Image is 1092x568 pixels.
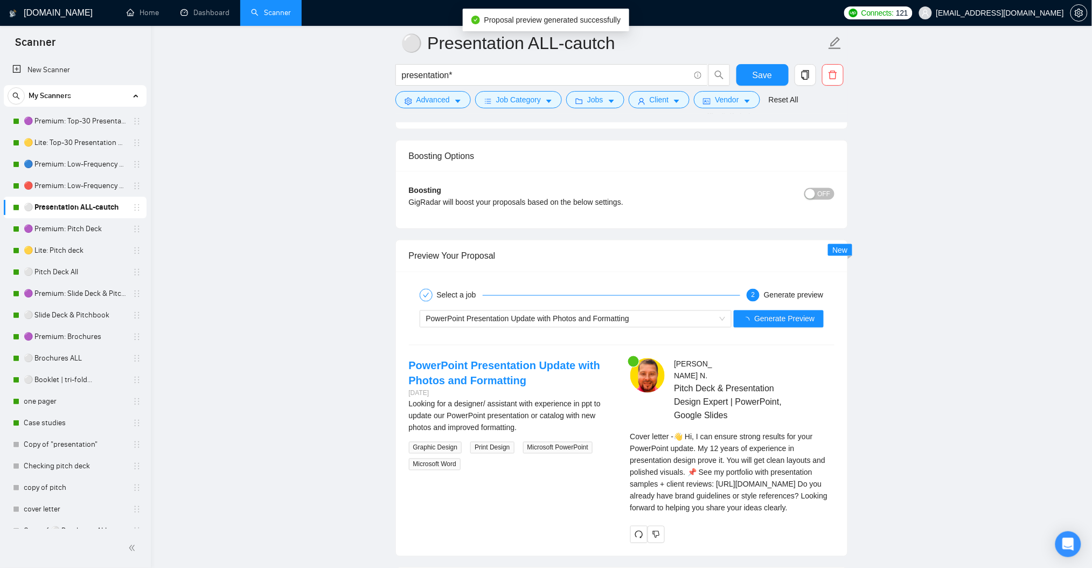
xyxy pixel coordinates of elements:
[409,360,601,387] a: PowerPoint Presentation Update with Photos and Formatting
[423,292,429,299] span: check
[133,138,141,147] span: holder
[12,59,138,81] a: New Scanner
[24,132,126,154] a: 🟡 Lite: Top-30 Presentation Keywords
[1070,9,1088,17] a: setting
[24,498,126,520] a: cover letter
[24,348,126,369] a: ⚪ Brochures ALL
[133,225,141,233] span: holder
[922,9,929,17] span: user
[861,7,894,19] span: Connects:
[752,292,755,299] span: 2
[29,85,71,107] span: My Scanners
[454,97,462,105] span: caret-down
[133,440,141,449] span: holder
[127,8,159,17] a: homeHome
[409,186,442,195] b: Boosting
[652,530,660,539] span: dislike
[133,311,141,320] span: holder
[8,92,24,100] span: search
[133,160,141,169] span: holder
[6,34,64,57] span: Scanner
[409,398,613,434] div: Looking for a designer/ assistant with experience in ppt to update our PowerPoint presentation or...
[409,459,461,470] span: Microsoft Word
[566,91,624,108] button: folderJobscaret-down
[24,240,126,261] a: 🟡 Lite: Pitch deck
[405,97,412,105] span: setting
[416,94,450,106] span: Advanced
[545,97,553,105] span: caret-down
[251,8,291,17] a: searchScanner
[742,317,754,324] span: loading
[769,94,798,106] a: Reset All
[673,97,680,105] span: caret-down
[523,442,593,454] span: Microsoft PowerPoint
[409,389,613,399] div: [DATE]
[638,97,645,105] span: user
[24,110,126,132] a: 🟣 Premium: Top-30 Presentation Keywords
[828,36,842,50] span: edit
[409,240,834,271] div: Preview Your Proposal
[9,5,17,22] img: logo
[4,85,147,563] li: My Scanners
[484,16,621,24] span: Proposal preview generated successfully
[402,68,690,82] input: Search Freelance Jobs...
[180,8,229,17] a: dashboardDashboard
[133,419,141,427] span: holder
[496,94,541,106] span: Job Category
[631,530,647,539] span: redo
[8,87,25,105] button: search
[708,64,730,86] button: search
[630,358,665,393] img: c17XH_OUkR7nex4Zgaw-_52SvVSmxBNxRpbcbab6PLDZCmEExCi9R22d2WRFXH5ZBT
[795,70,816,80] span: copy
[4,59,147,81] li: New Scanner
[630,526,648,543] button: redo
[674,382,802,422] span: Pitch Deck & Presentation Design Expert | PowerPoint, Google Slides
[734,310,823,328] button: Generate Preview
[715,94,739,106] span: Vendor
[133,527,141,535] span: holder
[753,68,772,82] span: Save
[24,261,126,283] a: ⚪ Pitch Deck All
[1070,4,1088,22] button: setting
[133,354,141,363] span: holder
[133,483,141,492] span: holder
[648,526,665,543] button: dislike
[795,64,816,86] button: copy
[24,369,126,391] a: ⚪ Booklet | tri-fold...
[24,154,126,175] a: 🔵 Premium: Low-Frequency Presentations
[24,455,126,477] a: Checking pitch deck
[133,268,141,276] span: holder
[743,97,751,105] span: caret-down
[133,397,141,406] span: holder
[24,477,126,498] a: copy of pitch
[832,246,847,254] span: New
[736,64,789,86] button: Save
[133,289,141,298] span: holder
[128,543,139,553] span: double-left
[674,360,712,380] span: [PERSON_NAME] N .
[409,141,834,171] div: Boosting Options
[409,196,728,208] div: GigRadar will boost your proposals based on the below settings.
[1055,531,1081,557] div: Open Intercom Messenger
[24,197,126,218] a: ⚪ Presentation ALL-cautch
[24,391,126,412] a: one pager
[650,94,669,106] span: Client
[24,218,126,240] a: 🟣 Premium: Pitch Deck
[133,182,141,190] span: holder
[133,203,141,212] span: holder
[24,283,126,304] a: 🟣 Premium: Slide Deck & Pitchbook
[471,16,480,24] span: check-circle
[822,64,844,86] button: delete
[437,289,483,302] div: Select a job
[709,70,729,80] span: search
[133,376,141,384] span: holder
[133,246,141,255] span: holder
[764,289,824,302] div: Generate preview
[395,91,471,108] button: settingAdvancedcaret-down
[849,9,858,17] img: upwork-logo.png
[24,175,126,197] a: 🔴 Premium: Low-Frequency Presentations
[587,94,603,106] span: Jobs
[426,315,629,323] span: PowerPoint Presentation Update with Photos and Formatting
[24,434,126,455] a: Copy of "presentation"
